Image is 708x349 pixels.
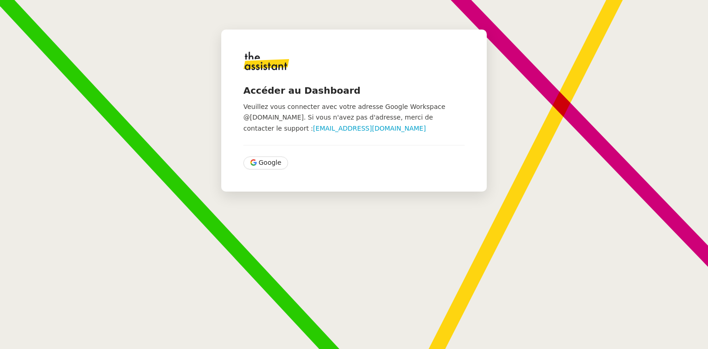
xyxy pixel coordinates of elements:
[243,84,465,97] h4: Accéder au Dashboard
[243,103,445,132] span: Veuillez vous connecter avec votre adresse Google Workspace @[DOMAIN_NAME]. Si vous n'avez pas d'...
[243,156,288,169] button: Google
[313,125,426,132] a: [EMAIL_ADDRESS][DOMAIN_NAME]
[243,52,289,70] img: logo
[259,157,281,168] span: Google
